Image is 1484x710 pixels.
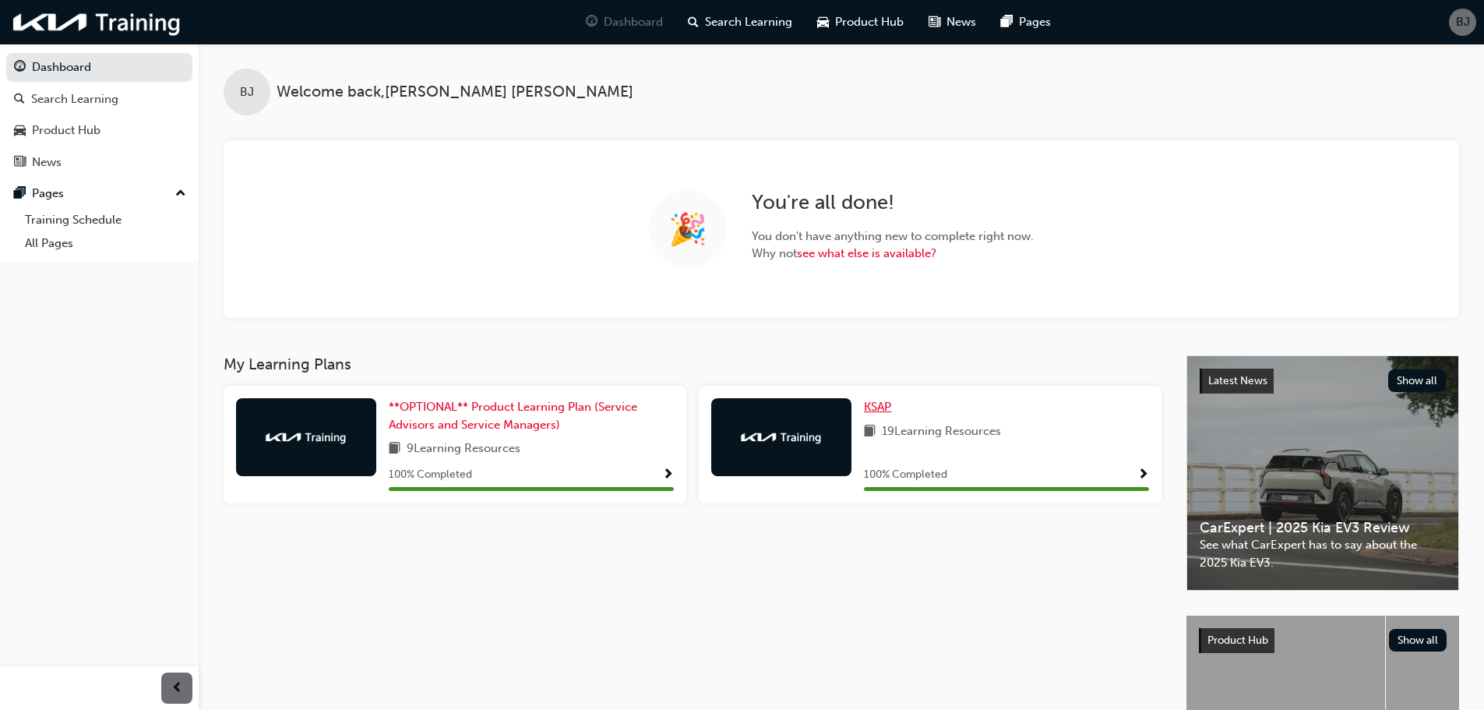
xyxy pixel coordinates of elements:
[929,12,940,32] span: news-icon
[19,231,192,256] a: All Pages
[14,124,26,138] span: car-icon
[6,50,192,179] button: DashboardSearch LearningProduct HubNews
[8,6,187,38] img: kia-training
[263,429,349,445] img: kia-training
[1456,13,1470,31] span: BJ
[1186,355,1459,591] a: Latest NewsShow allCarExpert | 2025 Kia EV3 ReviewSee what CarExpert has to say about the 2025 Ki...
[864,422,876,442] span: book-icon
[389,440,400,459] span: book-icon
[1207,634,1268,647] span: Product Hub
[32,154,62,171] div: News
[946,13,976,31] span: News
[752,190,1034,215] h2: You ' re all done!
[240,83,254,101] span: BJ
[1200,536,1446,571] span: See what CarExpert has to say about the 2025 Kia EV3.
[277,83,633,101] span: Welcome back , [PERSON_NAME] [PERSON_NAME]
[738,429,824,445] img: kia-training
[797,246,936,260] a: see what else is available?
[668,221,707,238] span: 🎉
[675,6,805,38] a: search-iconSearch Learning
[864,466,947,484] span: 100 % Completed
[688,12,699,32] span: search-icon
[1137,465,1149,485] button: Show Progress
[752,228,1034,245] span: You don ' t have anything new to complete right now.
[573,6,675,38] a: guage-iconDashboard
[6,53,192,82] a: Dashboard
[1389,629,1447,652] button: Show all
[19,208,192,232] a: Training Schedule
[389,398,674,433] a: **OPTIONAL** Product Learning Plan (Service Advisors and Service Managers)
[31,90,118,108] div: Search Learning
[1388,369,1447,392] button: Show all
[1001,12,1013,32] span: pages-icon
[6,179,192,208] button: Pages
[171,679,183,698] span: prev-icon
[1019,13,1051,31] span: Pages
[14,187,26,201] span: pages-icon
[224,355,1161,373] h3: My Learning Plans
[407,440,520,459] span: 9 Learning Resources
[1200,369,1446,394] a: Latest NewsShow all
[1200,519,1446,537] span: CarExpert | 2025 Kia EV3 Review
[389,466,472,484] span: 100 % Completed
[864,400,891,414] span: KSAP
[175,184,186,204] span: up-icon
[389,400,637,432] span: **OPTIONAL** Product Learning Plan (Service Advisors and Service Managers)
[662,468,674,482] span: Show Progress
[835,13,904,31] span: Product Hub
[32,122,100,140] div: Product Hub
[662,465,674,485] button: Show Progress
[817,12,829,32] span: car-icon
[805,6,916,38] a: car-iconProduct Hub
[864,398,897,416] a: KSAP
[32,185,64,203] div: Pages
[6,85,192,114] a: Search Learning
[705,13,792,31] span: Search Learning
[1208,374,1267,387] span: Latest News
[604,13,663,31] span: Dashboard
[916,6,989,38] a: news-iconNews
[586,12,597,32] span: guage-icon
[6,148,192,177] a: News
[989,6,1063,38] a: pages-iconPages
[14,61,26,75] span: guage-icon
[6,116,192,145] a: Product Hub
[14,93,25,107] span: search-icon
[1137,468,1149,482] span: Show Progress
[882,422,1001,442] span: 19 Learning Resources
[14,156,26,170] span: news-icon
[1199,628,1447,653] a: Product HubShow all
[1449,9,1476,36] button: BJ
[752,245,1034,263] span: Why not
